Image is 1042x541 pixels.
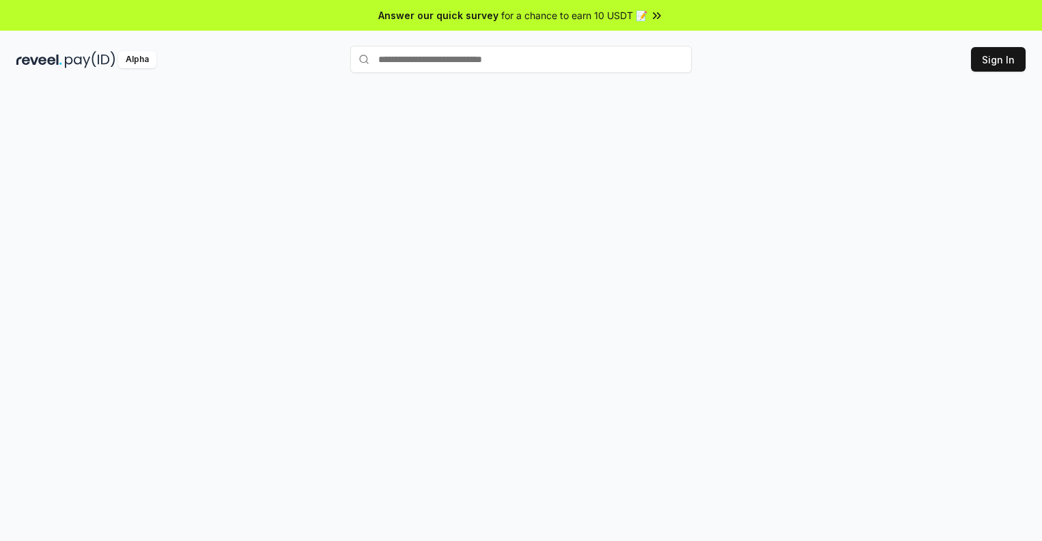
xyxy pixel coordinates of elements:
[118,51,156,68] div: Alpha
[971,47,1026,72] button: Sign In
[378,8,498,23] span: Answer our quick survey
[65,51,115,68] img: pay_id
[16,51,62,68] img: reveel_dark
[501,8,647,23] span: for a chance to earn 10 USDT 📝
